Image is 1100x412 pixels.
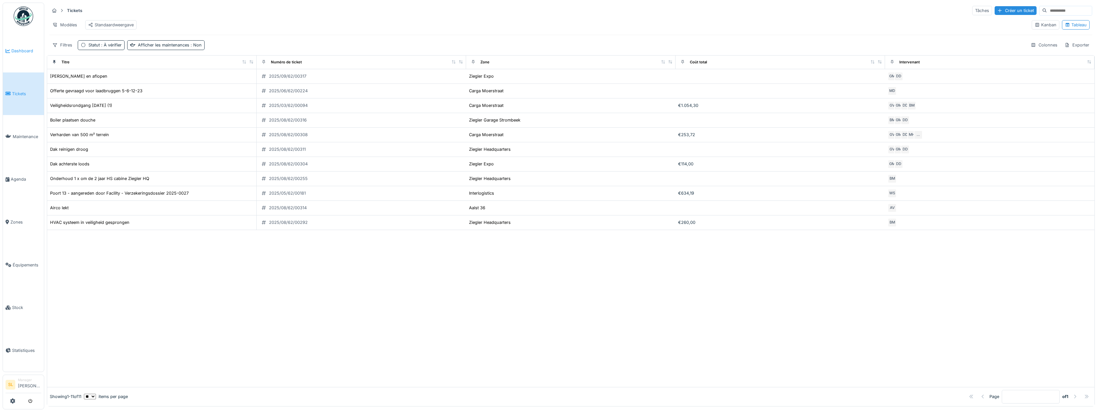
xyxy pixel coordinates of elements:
[888,218,897,227] div: BM
[14,6,33,26] img: Badge_color-CXgf-gQk.svg
[50,161,89,167] div: Dak achterste loods
[907,130,916,139] div: MH
[269,117,307,123] div: 2025/08/62/00316
[1065,22,1087,28] div: Tableau
[894,72,903,81] div: DD
[888,203,897,212] div: AV
[469,161,494,167] div: Ziegler Expo
[3,158,44,201] a: Agenda
[995,6,1037,15] div: Créer un ticket
[888,101,897,110] div: GV
[88,22,134,28] div: Standaardweergave
[12,347,41,354] span: Statistiques
[894,160,903,169] div: DD
[269,73,306,79] div: 2025/09/62/00317
[690,59,707,65] div: Coût total
[12,91,41,97] span: Tickets
[888,174,897,183] div: BM
[50,393,81,400] div: Showing 1 - 11 of 11
[469,73,494,79] div: Ziegler Expo
[469,117,520,123] div: Ziegler Garage Strombeek
[901,101,910,110] div: DD
[894,116,903,125] div: GM
[469,219,511,225] div: Ziegler Headquarters
[49,40,75,50] div: Filtres
[18,378,41,382] div: Manager
[914,130,923,139] div: …
[894,145,903,154] div: GM
[138,42,202,48] div: Afficher les maintenances
[678,161,882,167] div: €114,00
[1028,40,1060,50] div: Colonnes
[678,190,882,196] div: €634,19
[269,205,307,211] div: 2025/08/62/00314
[269,132,308,138] div: 2025/08/62/00308
[50,102,112,109] div: Veiligheidsrondgang [DATE] (1)
[50,219,129,225] div: HVAC systeem in veiligheid gesprongen
[100,43,122,47] span: : À vérifier
[1035,22,1056,28] div: Kanban
[888,86,897,96] div: MD
[888,116,897,125] div: BM
[50,190,189,196] div: Poort 13 - aangereden door Facility - Verzekeringsdossier 2025-0027
[269,146,306,152] div: 2025/08/62/00311
[50,146,88,152] div: Dak reinigen droog
[469,205,485,211] div: Aalst 36
[13,262,41,268] span: Équipements
[901,145,910,154] div: DD
[888,145,897,154] div: GV
[50,117,95,123] div: Boiler plaatsen douche
[18,378,41,392] li: [PERSON_NAME]
[888,189,897,198] div: WS
[3,286,44,329] a: Stock
[3,329,44,372] a: Statistiques
[13,134,41,140] span: Maintenance
[3,243,44,286] a: Équipements
[6,378,41,393] a: SL Manager[PERSON_NAME]
[12,304,41,311] span: Stock
[678,102,882,109] div: €1.054,30
[888,72,897,81] div: GM
[901,116,910,125] div: DD
[64,7,85,14] strong: Tickets
[269,88,308,94] div: 2025/06/62/00224
[899,59,920,65] div: Intervenant
[269,219,308,225] div: 2025/08/62/00292
[469,102,503,109] div: Carga Moerstraat
[269,161,308,167] div: 2025/08/62/00304
[469,146,511,152] div: Ziegler Headquarters
[469,132,503,138] div: Carga Moerstraat
[10,219,41,225] span: Zones
[189,43,202,47] span: : Non
[678,219,882,225] div: €260,00
[269,190,306,196] div: 2025/05/62/00181
[894,101,903,110] div: GM
[6,380,15,390] li: SL
[989,393,999,400] div: Page
[3,115,44,158] a: Maintenance
[901,130,910,139] div: DD
[269,102,308,109] div: 2025/03/62/00094
[678,132,882,138] div: €253,72
[3,201,44,244] a: Zones
[1062,40,1092,50] div: Exporter
[49,20,80,30] div: Modèles
[469,88,503,94] div: Carga Moerstraat
[50,132,109,138] div: Verharden van 500 m² terrein
[50,175,149,182] div: Onderhoud 1 x om de 2 jaar HS cabine Ziegler HQ
[61,59,70,65] div: Titre
[888,130,897,139] div: GV
[3,30,44,72] a: Dashboard
[50,88,142,94] div: Offerte gevraagd voor laadbruggen 5-6-12-23
[888,160,897,169] div: GM
[480,59,490,65] div: Zone
[11,48,41,54] span: Dashboard
[50,205,69,211] div: Airco lekt
[271,59,302,65] div: Numéro de ticket
[894,130,903,139] div: GM
[50,73,107,79] div: [PERSON_NAME] en aflopen
[3,72,44,115] a: Tickets
[907,101,916,110] div: BM
[88,42,122,48] div: Statut
[84,393,128,400] div: items per page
